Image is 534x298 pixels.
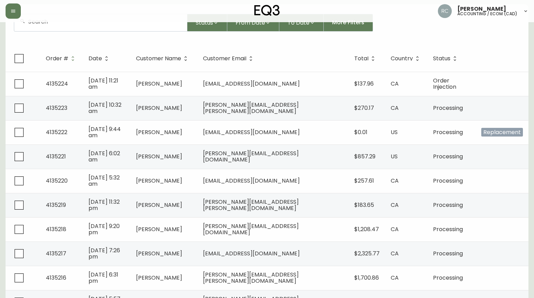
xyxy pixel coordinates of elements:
[88,246,120,261] span: [DATE] 7:26 pm
[433,128,463,136] span: Processing
[46,56,68,61] span: Order #
[46,249,66,257] span: 4135217
[288,18,310,27] span: To Date
[354,104,374,112] span: $270.17
[391,177,399,185] span: CA
[354,152,375,160] span: $857.29
[88,271,118,285] span: [DATE] 6:31 pm
[354,55,378,62] span: Total
[203,177,300,185] span: [EMAIL_ADDRESS][DOMAIN_NAME]
[88,101,121,115] span: [DATE] 10:32 am
[136,104,182,112] span: [PERSON_NAME]
[46,274,66,282] span: 4135216
[203,101,299,115] span: [PERSON_NAME][EMAIL_ADDRESS][PERSON_NAME][DOMAIN_NAME]
[136,225,182,233] span: [PERSON_NAME]
[391,249,399,257] span: CA
[324,14,373,32] button: More Filters
[203,222,299,236] span: [PERSON_NAME][EMAIL_ADDRESS][DOMAIN_NAME]
[203,149,299,164] span: [PERSON_NAME][EMAIL_ADDRESS][DOMAIN_NAME]
[203,80,300,88] span: [EMAIL_ADDRESS][DOMAIN_NAME]
[136,177,182,185] span: [PERSON_NAME]
[136,128,182,136] span: [PERSON_NAME]
[433,177,463,185] span: Processing
[391,128,398,136] span: US
[203,271,299,285] span: [PERSON_NAME][EMAIL_ADDRESS][PERSON_NAME][DOMAIN_NAME]
[354,56,368,61] span: Total
[433,77,456,91] span: Order Injection
[46,152,66,160] span: 4135221
[236,18,265,27] span: From Date
[203,56,246,61] span: Customer Email
[187,14,227,32] button: Status
[136,56,181,61] span: Customer Name
[438,4,452,18] img: f4ba4e02bd060be8f1386e3ca455bd0e
[46,80,68,88] span: 4135224
[354,80,374,88] span: $137.96
[433,56,450,61] span: Status
[254,5,280,16] img: logo
[203,249,300,257] span: [EMAIL_ADDRESS][DOMAIN_NAME]
[354,177,374,185] span: $257.61
[136,201,182,209] span: [PERSON_NAME]
[136,55,190,62] span: Customer Name
[391,274,399,282] span: CA
[354,225,379,233] span: $1,208.47
[433,55,459,62] span: Status
[391,201,399,209] span: CA
[136,274,182,282] span: [PERSON_NAME]
[196,18,213,27] span: Status
[88,55,111,62] span: Date
[354,128,367,136] span: $0.01
[46,177,68,185] span: 4135220
[433,274,463,282] span: Processing
[227,14,279,32] button: From Date
[433,201,463,209] span: Processing
[88,125,121,139] span: [DATE] 9:44 am
[391,152,398,160] span: US
[136,152,182,160] span: [PERSON_NAME]
[332,19,364,26] span: More Filters
[46,225,66,233] span: 4135218
[88,174,120,188] span: [DATE] 5:32 am
[433,249,463,257] span: Processing
[457,6,506,12] span: [PERSON_NAME]
[391,55,422,62] span: Country
[391,104,399,112] span: CA
[391,56,413,61] span: Country
[481,128,523,137] span: Replacement
[354,274,379,282] span: $1,700.86
[279,14,324,32] button: To Date
[203,55,255,62] span: Customer Email
[46,55,77,62] span: Order #
[203,198,299,212] span: [PERSON_NAME][EMAIL_ADDRESS][PERSON_NAME][DOMAIN_NAME]
[46,201,66,209] span: 4135219
[433,104,463,112] span: Processing
[88,222,120,236] span: [DATE] 9:20 pm
[88,149,120,164] span: [DATE] 6:02 am
[354,201,374,209] span: $183.65
[203,128,300,136] span: [EMAIL_ADDRESS][DOMAIN_NAME]
[136,80,182,88] span: [PERSON_NAME]
[354,249,380,257] span: $2,325.77
[136,249,182,257] span: [PERSON_NAME]
[457,12,517,16] h5: accounting / ecom (cad)
[391,225,399,233] span: CA
[433,152,463,160] span: Processing
[88,56,102,61] span: Date
[433,225,463,233] span: Processing
[46,104,67,112] span: 4135223
[88,198,120,212] span: [DATE] 11:32 pm
[391,80,399,88] span: CA
[46,128,67,136] span: 4135222
[88,77,118,91] span: [DATE] 11:21 am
